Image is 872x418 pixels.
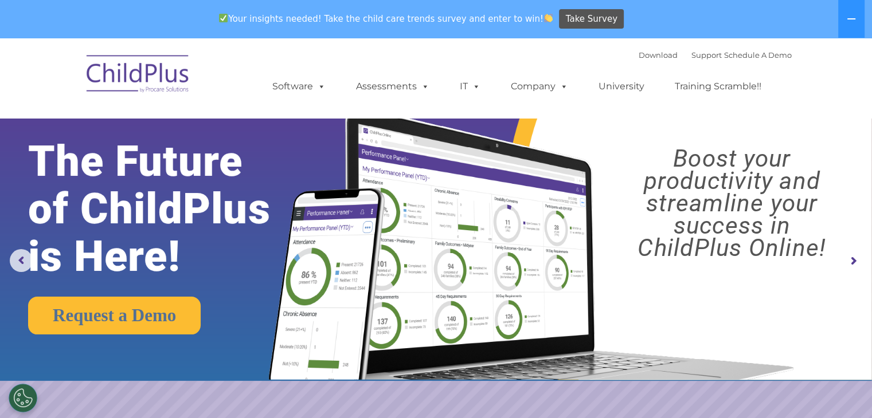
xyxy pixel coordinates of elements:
rs-layer: Boost your productivity and streamline your success in ChildPlus Online! [603,147,861,259]
button: Cookies Settings [9,384,37,412]
a: Take Survey [559,9,624,29]
img: ✅ [219,14,228,22]
a: Company [499,75,580,98]
rs-layer: The Future of ChildPlus is Here! [28,137,307,280]
span: Phone number [159,123,208,131]
a: IT [448,75,492,98]
a: Support [691,50,722,60]
a: Download [639,50,678,60]
a: Software [261,75,337,98]
img: 👏 [544,14,553,22]
font: | [639,50,792,60]
a: Schedule A Demo [724,50,792,60]
a: Training Scramble!! [663,75,773,98]
img: ChildPlus by Procare Solutions [81,47,195,104]
a: University [587,75,656,98]
a: Request a Demo [28,297,201,334]
a: Assessments [345,75,441,98]
span: Your insights needed! Take the child care trends survey and enter to win! [214,7,558,30]
span: Take Survey [566,9,617,29]
span: Last name [159,76,194,84]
